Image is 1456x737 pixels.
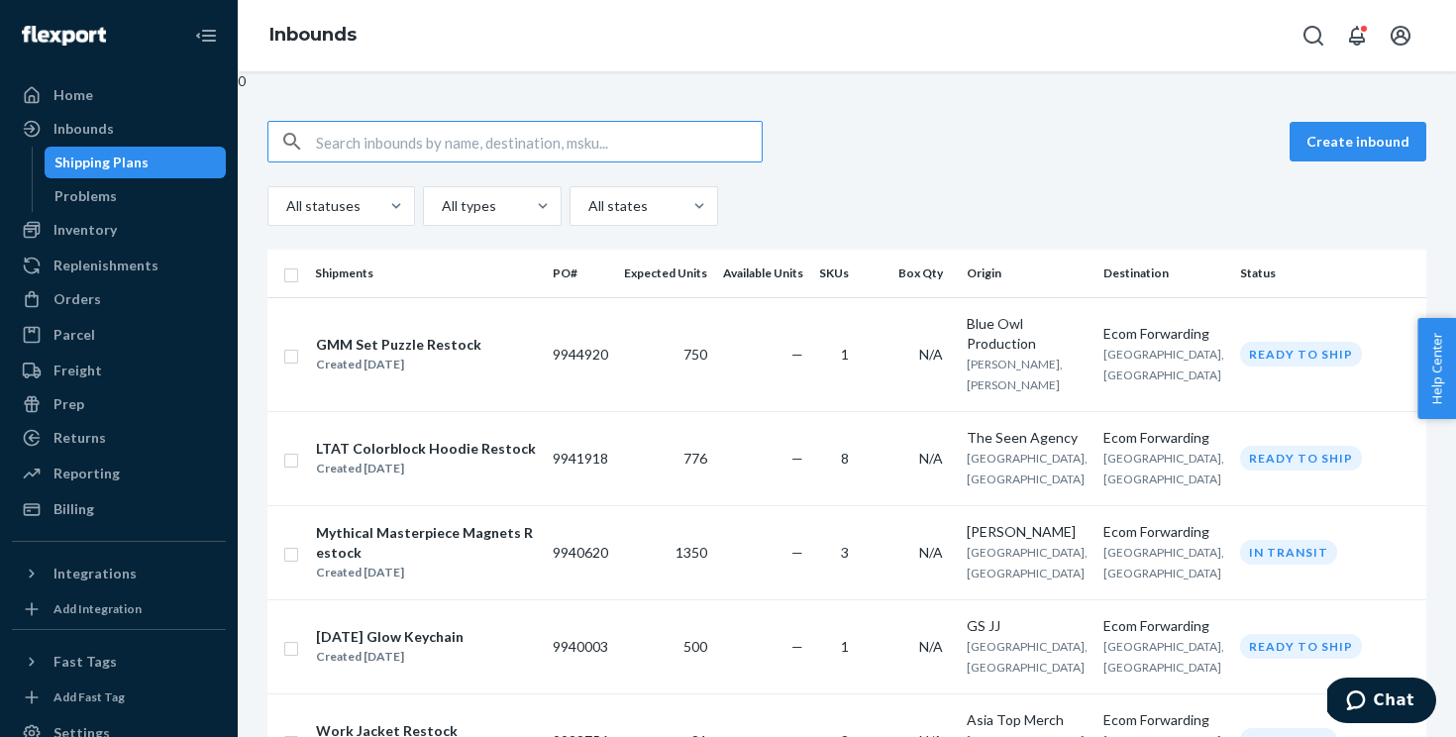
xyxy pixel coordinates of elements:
[959,250,1095,297] th: Origin
[919,346,943,363] span: N/A
[1240,540,1337,565] div: In transit
[586,196,588,216] input: All states
[841,346,849,363] span: 1
[1417,318,1456,419] button: Help Center
[22,26,106,46] img: Flexport logo
[307,250,545,297] th: Shipments
[316,563,536,582] div: Created [DATE]
[54,153,149,172] div: Shipping Plans
[284,196,286,216] input: All statuses
[715,250,811,297] th: Available Units
[12,250,226,281] a: Replenishments
[53,688,125,705] div: Add Fast Tag
[791,346,803,363] span: —
[683,346,707,363] span: 750
[1294,16,1333,55] button: Open Search Box
[1103,616,1224,636] div: Ecom Forwarding
[1240,342,1362,367] div: Ready to ship
[1337,16,1377,55] button: Open notifications
[1103,545,1224,580] span: [GEOGRAPHIC_DATA], [GEOGRAPHIC_DATA]
[12,646,226,678] button: Fast Tags
[440,196,442,216] input: All types
[53,361,102,380] div: Freight
[254,7,372,64] ol: breadcrumbs
[53,325,95,345] div: Parcel
[919,638,943,655] span: N/A
[1381,16,1420,55] button: Open account menu
[616,250,715,297] th: Expected Units
[841,544,849,561] span: 3
[791,638,803,655] span: —
[545,411,616,505] td: 9941918
[967,522,1088,542] div: [PERSON_NAME]
[683,450,707,467] span: 776
[12,458,226,489] a: Reporting
[45,180,227,212] a: Problems
[545,297,616,411] td: 9944920
[53,256,158,275] div: Replenishments
[316,523,536,563] div: Mythical Masterpiece Magnets Restock
[967,357,1063,392] span: [PERSON_NAME], [PERSON_NAME]
[1103,522,1224,542] div: Ecom Forwarding
[12,685,226,709] a: Add Fast Tag
[1103,639,1224,675] span: [GEOGRAPHIC_DATA], [GEOGRAPHIC_DATA]
[12,388,226,420] a: Prep
[1103,324,1224,344] div: Ecom Forwarding
[269,24,357,46] a: Inbounds
[967,428,1088,448] div: The Seen Agency
[919,544,943,561] span: N/A
[545,505,616,599] td: 9940620
[12,597,226,621] a: Add Integration
[967,616,1088,636] div: GS JJ
[791,544,803,561] span: —
[967,314,1088,354] div: Blue Owl Production
[53,600,142,617] div: Add Integration
[53,564,137,583] div: Integrations
[316,122,762,161] input: Search inbounds by name, destination, msku...
[683,638,707,655] span: 500
[316,335,481,355] div: GMM Set Puzzle Restock
[1103,451,1224,486] span: [GEOGRAPHIC_DATA], [GEOGRAPHIC_DATA]
[545,250,616,297] th: PO#
[53,289,101,309] div: Orders
[12,79,226,111] a: Home
[54,186,117,206] div: Problems
[1103,710,1224,730] div: Ecom Forwarding
[919,450,943,467] span: N/A
[967,545,1088,580] span: [GEOGRAPHIC_DATA], [GEOGRAPHIC_DATA]
[12,422,226,454] a: Returns
[841,638,849,655] span: 1
[316,627,464,647] div: [DATE] Glow Keychain
[53,652,117,672] div: Fast Tags
[12,113,226,145] a: Inbounds
[316,355,481,374] div: Created [DATE]
[1240,446,1362,471] div: Ready to ship
[53,394,84,414] div: Prep
[12,355,226,386] a: Freight
[791,450,803,467] span: —
[1290,122,1426,161] button: Create inbound
[316,439,536,459] div: LTAT Colorblock Hoodie Restock
[53,220,117,240] div: Inventory
[1103,428,1224,448] div: Ecom Forwarding
[841,450,849,467] span: 8
[12,319,226,351] a: Parcel
[12,558,226,589] button: Integrations
[676,544,707,561] span: 1350
[12,493,226,525] a: Billing
[967,710,1088,730] div: Asia Top Merch
[967,451,1088,486] span: [GEOGRAPHIC_DATA], [GEOGRAPHIC_DATA]
[1240,634,1362,659] div: Ready to ship
[53,464,120,483] div: Reporting
[967,639,1088,675] span: [GEOGRAPHIC_DATA], [GEOGRAPHIC_DATA]
[811,250,865,297] th: SKUs
[53,428,106,448] div: Returns
[1103,347,1224,382] span: [GEOGRAPHIC_DATA], [GEOGRAPHIC_DATA]
[186,16,226,55] button: Close Navigation
[53,119,114,139] div: Inbounds
[45,147,227,178] a: Shipping Plans
[865,250,959,297] th: Box Qty
[12,283,226,315] a: Orders
[316,459,536,478] div: Created [DATE]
